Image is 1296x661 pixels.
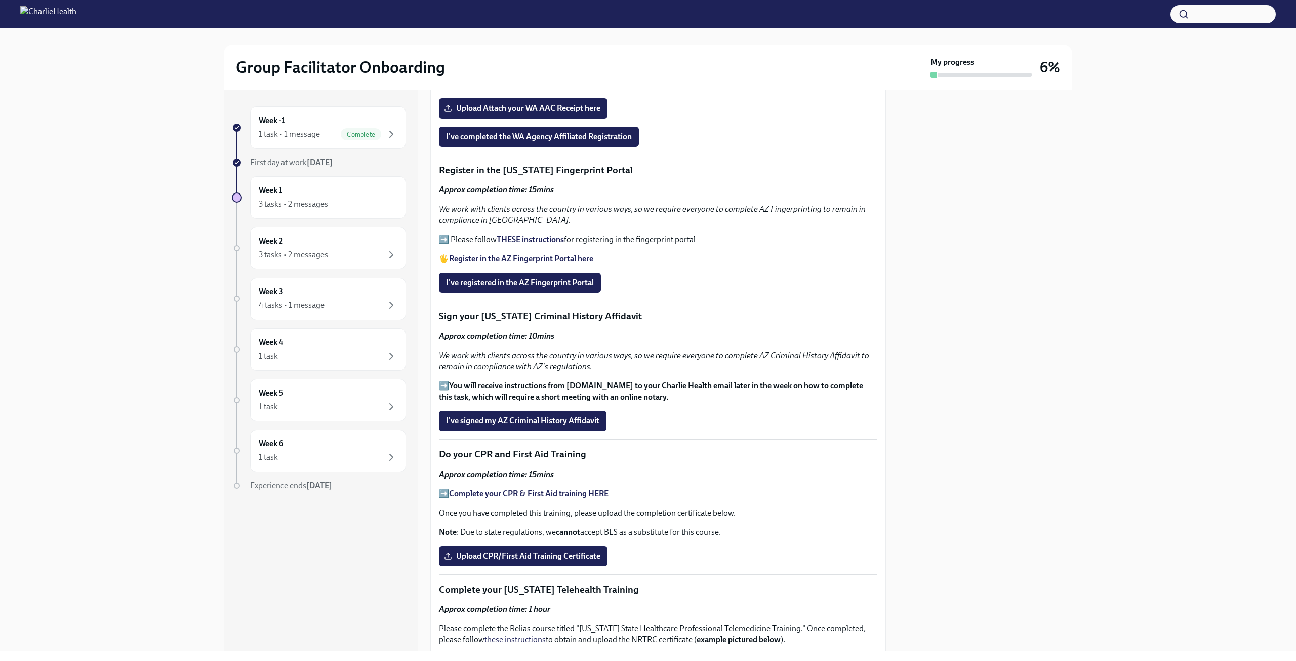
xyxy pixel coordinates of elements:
[259,286,283,297] h6: Week 3
[259,387,283,399] h6: Week 5
[1040,58,1060,76] h3: 6%
[439,380,877,403] p: ➡️
[439,381,863,402] strong: You will receive instructions from [DOMAIN_NAME] to your Charlie Health email later in the week o...
[259,300,325,311] div: 4 tasks • 1 message
[20,6,76,22] img: CharlieHealth
[341,131,381,138] span: Complete
[232,157,406,168] a: First day at work[DATE]
[259,438,283,449] h6: Week 6
[259,115,285,126] h6: Week -1
[259,236,283,247] h6: Week 2
[556,527,580,537] strong: cannot
[439,527,877,538] p: : Due to state regulations, we accept BLS as a substitute for this course.
[439,309,877,323] p: Sign your [US_STATE] Criminal History Affidavit
[449,254,593,263] a: Register in the AZ Fingerprint Portal here
[232,227,406,269] a: Week 23 tasks • 2 messages
[439,623,877,645] p: Please complete the Relias course titled "[US_STATE] State Healthcare Professional Telemedicine T...
[930,57,974,68] strong: My progress
[259,129,320,140] div: 1 task • 1 message
[232,328,406,371] a: Week 41 task
[446,551,600,561] span: Upload CPR/First Aid Training Certificate
[439,253,877,264] p: 🖐️
[439,604,550,614] strong: Approx completion time: 1 hour
[439,331,554,341] strong: Approx completion time: 10mins
[697,635,781,644] strong: example pictured below
[439,470,554,479] strong: Approx completion time: 15mins
[497,235,564,244] a: THESE instructions
[446,416,599,426] span: I've signed my AZ Criminal History Affidavit
[439,508,877,519] p: Once you have completed this training, please upload the completion certificate below.
[259,337,283,348] h6: Week 4
[259,401,278,412] div: 1 task
[236,57,445,77] h2: Group Facilitator Onboarding
[250,481,332,490] span: Experience ends
[259,249,328,260] div: 3 tasks • 2 messages
[439,448,877,461] p: Do your CPR and First Aid Training
[439,273,601,293] button: I've registered in the AZ Fingerprint Portal
[439,164,877,177] p: Register in the [US_STATE] Fingerprint Portal
[259,185,282,196] h6: Week 1
[449,489,609,498] a: Complete your CPR & First Aid training HERE
[232,278,406,320] a: Week 34 tasks • 1 message
[439,185,554,195] strong: Approx completion time: 15mins
[439,411,606,431] button: I've signed my AZ Criminal History Affidavit
[446,278,594,288] span: I've registered in the AZ Fingerprint Portal
[259,452,278,463] div: 1 task
[439,527,457,537] strong: Note
[232,106,406,149] a: Week -11 task • 1 messageComplete
[446,103,600,113] span: Upload Attach your WA AAC Receipt here
[439,488,877,499] p: ➡️
[439,234,877,245] p: ➡️ Please follow for registering in the fingerprint portal
[439,127,639,147] button: I've completed the WA Agency Affiliated Registration
[484,635,546,644] a: these instructions
[259,199,328,210] div: 3 tasks • 2 messages
[250,158,333,167] span: First day at work
[232,379,406,421] a: Week 51 task
[259,351,278,362] div: 1 task
[307,158,333,167] strong: [DATE]
[232,430,406,472] a: Week 61 task
[439,546,607,566] label: Upload CPR/First Aid Training Certificate
[439,98,607,119] label: Upload Attach your WA AAC Receipt here
[439,351,869,371] em: We work with clients across the country in various ways, so we require everyone to complete AZ Cr...
[232,176,406,219] a: Week 13 tasks • 2 messages
[439,583,877,596] p: Complete your [US_STATE] Telehealth Training
[306,481,332,490] strong: [DATE]
[439,204,866,225] em: We work with clients across the country in various ways, so we require everyone to complete AZ Fi...
[446,132,632,142] span: I've completed the WA Agency Affiliated Registration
